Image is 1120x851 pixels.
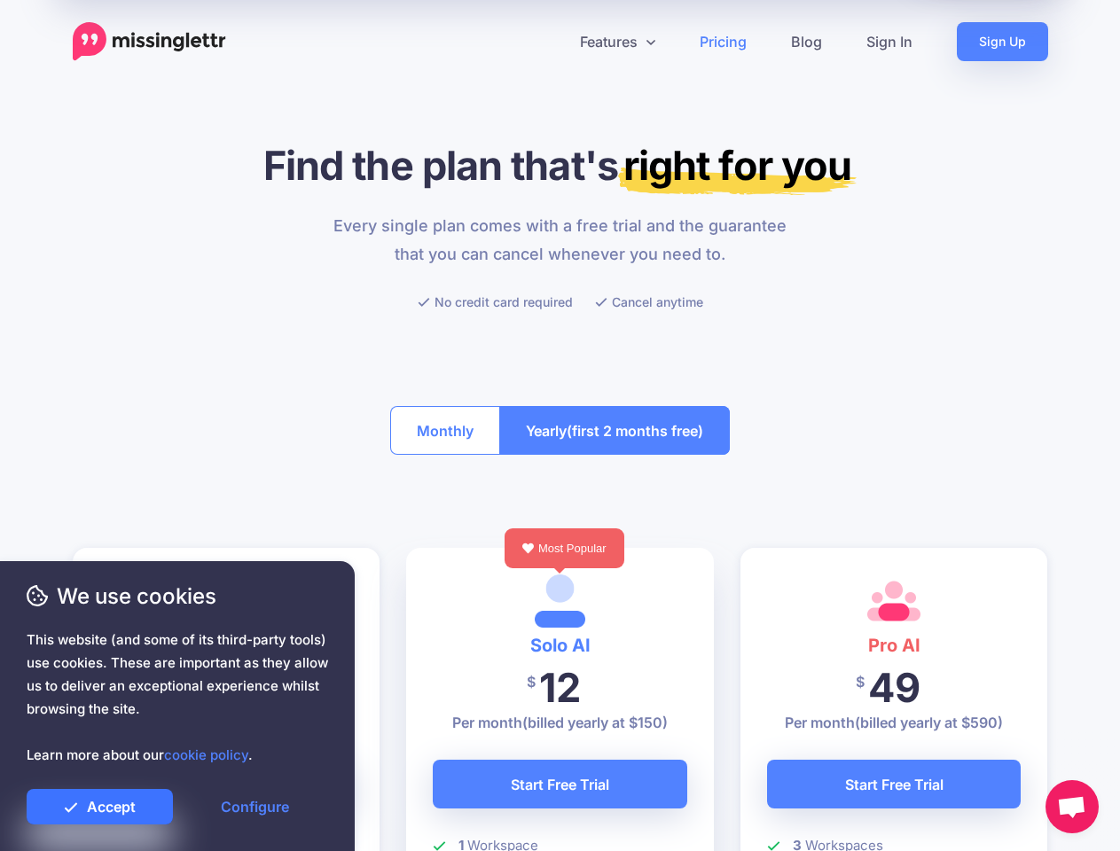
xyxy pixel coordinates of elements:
a: Start Free Trial [433,760,687,808]
mark: right for you [618,141,857,195]
div: Most Popular [505,528,624,568]
a: Start Free Trial [767,760,1022,808]
span: This website (and some of its third-party tools) use cookies. These are important as they allow u... [27,628,328,767]
a: Blog [769,22,844,61]
h1: Find the plan that's [73,141,1048,190]
div: Open chat [1046,780,1099,833]
a: Home [73,22,226,61]
li: Cancel anytime [595,291,703,313]
a: Sign Up [957,22,1048,61]
button: Monthly [390,406,500,455]
span: (billed yearly at $590) [855,714,1003,731]
li: No credit card required [418,291,573,313]
a: Pricing [677,22,769,61]
a: Sign In [844,22,935,61]
h4: Pro AI [767,631,1022,660]
p: Every single plan comes with a free trial and the guarantee that you can cancel whenever you need... [323,212,797,269]
button: Yearly(first 2 months free) [499,406,730,455]
a: cookie policy [164,746,248,763]
a: Configure [182,789,328,824]
span: We use cookies [27,581,328,612]
span: $ [527,662,536,702]
span: (first 2 months free) [567,417,703,445]
span: 12 [539,663,581,712]
h4: Solo AI [433,631,687,660]
p: Per month [767,712,1022,733]
span: $ [856,662,865,702]
a: Accept [27,789,173,824]
p: Per month [433,712,687,733]
a: Features [558,22,677,61]
span: (billed yearly at $150) [522,714,668,731]
span: 49 [868,663,920,712]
